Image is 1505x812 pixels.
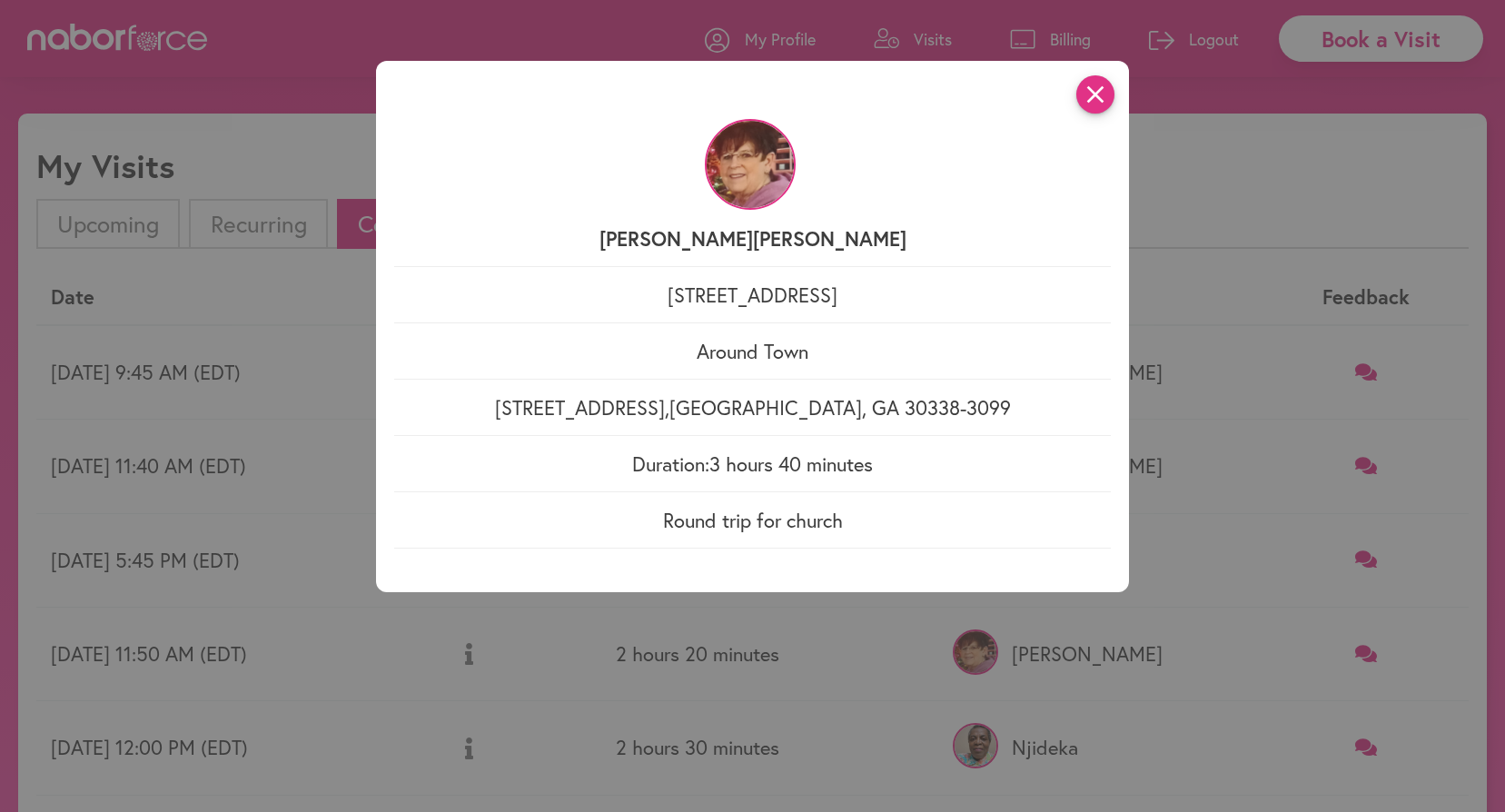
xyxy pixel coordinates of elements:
p: Duration: 3 hours 40 minutes [394,451,1111,477]
p: [STREET_ADDRESS] [394,282,1111,308]
i: close [1076,75,1114,114]
p: [PERSON_NAME] [PERSON_NAME] [394,225,1111,252]
p: Round trip for church [394,507,1111,533]
p: [STREET_ADDRESS] , [GEOGRAPHIC_DATA] , GA 30338-3099 [394,394,1111,421]
img: WrugUnZsTfKskhSDDYhm [705,119,796,210]
p: Around Town [394,338,1111,364]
